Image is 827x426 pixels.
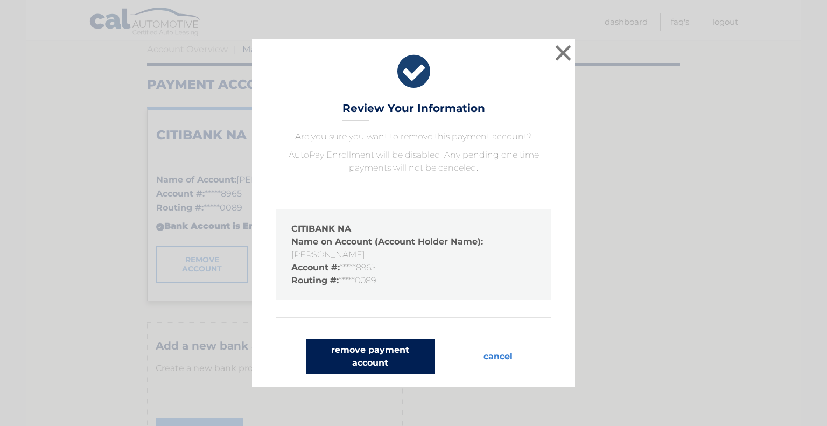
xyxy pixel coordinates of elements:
[276,130,551,143] p: Are you sure you want to remove this payment account?
[306,339,435,374] button: remove payment account
[291,236,483,247] strong: Name on Account (Account Holder Name):
[291,275,339,285] strong: Routing #:
[342,102,485,121] h3: Review Your Information
[475,339,521,374] button: cancel
[291,224,351,234] strong: CITIBANK NA
[276,149,551,174] p: AutoPay Enrollment will be disabled. Any pending one time payments will not be canceled.
[291,235,536,261] li: [PERSON_NAME]
[291,262,340,273] strong: Account #:
[552,42,574,64] button: ×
